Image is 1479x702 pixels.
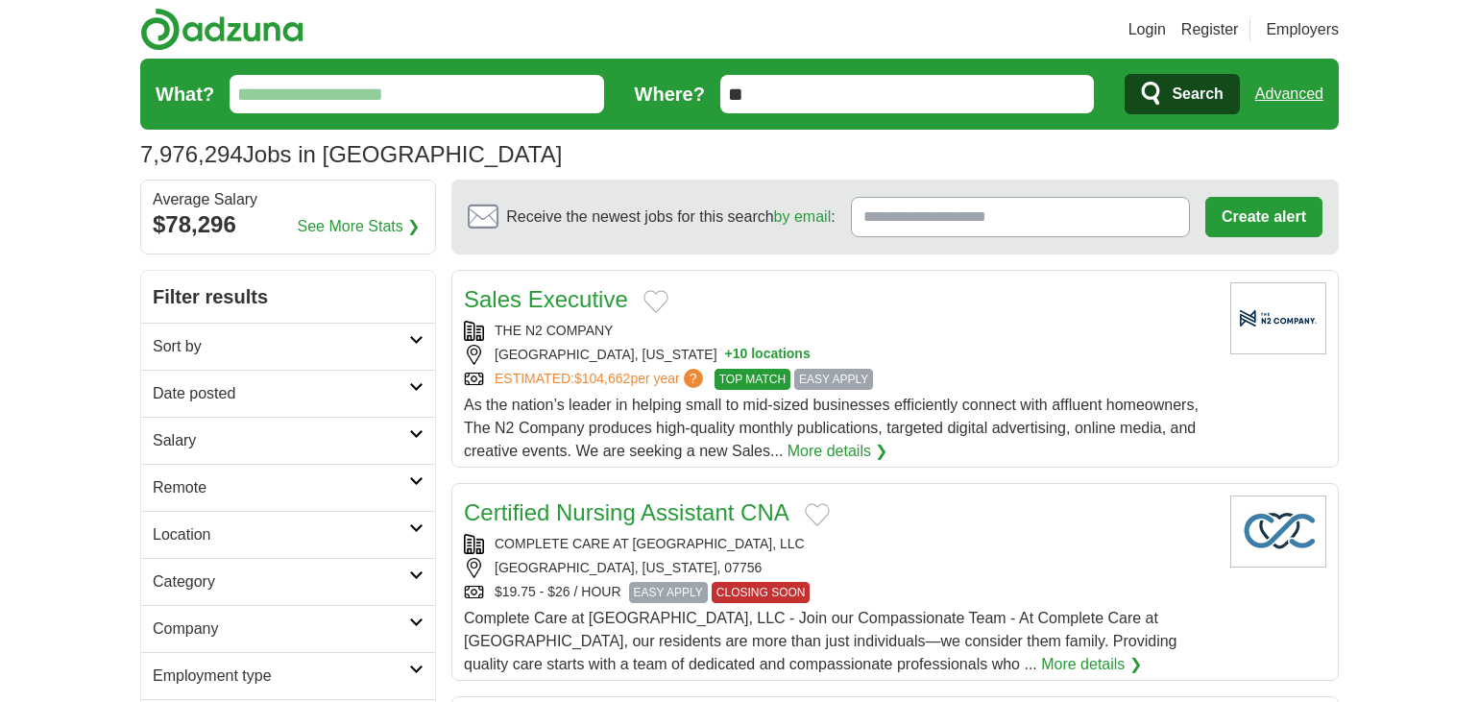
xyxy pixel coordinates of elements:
[712,582,811,603] span: CLOSING SOON
[1266,18,1339,41] a: Employers
[140,8,303,51] img: Adzuna logo
[629,582,708,603] span: EASY APPLY
[684,369,703,388] span: ?
[788,440,888,463] a: More details ❯
[464,582,1215,603] div: $19.75 - $26 / HOUR
[141,652,435,699] a: Employment type
[140,141,562,167] h1: Jobs in [GEOGRAPHIC_DATA]
[464,321,1215,341] div: THE N2 COMPANY
[153,429,409,452] h2: Salary
[153,570,409,593] h2: Category
[1128,18,1166,41] a: Login
[141,605,435,652] a: Company
[464,345,1215,365] div: [GEOGRAPHIC_DATA], [US_STATE]
[1230,282,1326,354] img: Company logo
[464,286,628,312] a: Sales Executive
[140,137,243,172] span: 7,976,294
[725,345,733,365] span: +
[1181,18,1239,41] a: Register
[643,290,668,313] button: Add to favorite jobs
[1255,75,1323,113] a: Advanced
[464,397,1199,459] span: As the nation’s leader in helping small to mid-sized businesses efficiently connect with affluent...
[153,617,409,641] h2: Company
[464,610,1177,672] span: Complete Care at [GEOGRAPHIC_DATA], LLC - Join our Compassionate Team - At Complete Care at [GEOG...
[464,558,1215,578] div: [GEOGRAPHIC_DATA], [US_STATE], 07756
[464,534,1215,554] div: COMPLETE CARE AT [GEOGRAPHIC_DATA], LLC
[1205,197,1322,237] button: Create alert
[574,371,630,386] span: $104,662
[153,523,409,546] h2: Location
[774,208,832,225] a: by email
[141,370,435,417] a: Date posted
[794,369,873,390] span: EASY APPLY
[1125,74,1239,114] button: Search
[153,335,409,358] h2: Sort by
[153,476,409,499] h2: Remote
[153,207,424,242] div: $78,296
[141,464,435,511] a: Remote
[1230,496,1326,568] img: Company logo
[156,80,214,109] label: What?
[464,499,789,525] a: Certified Nursing Assistant CNA
[141,511,435,558] a: Location
[725,345,811,365] button: +10 locations
[141,271,435,323] h2: Filter results
[141,417,435,464] a: Salary
[141,323,435,370] a: Sort by
[141,558,435,605] a: Category
[715,369,790,390] span: TOP MATCH
[153,192,424,207] div: Average Salary
[153,665,409,688] h2: Employment type
[635,80,705,109] label: Where?
[298,215,421,238] a: See More Stats ❯
[506,206,835,229] span: Receive the newest jobs for this search :
[805,503,830,526] button: Add to favorite jobs
[1041,653,1142,676] a: More details ❯
[1172,75,1223,113] span: Search
[495,369,707,390] a: ESTIMATED:$104,662per year?
[153,382,409,405] h2: Date posted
